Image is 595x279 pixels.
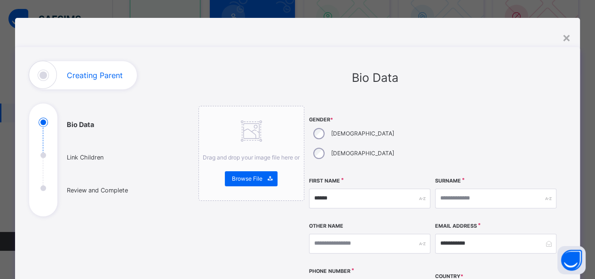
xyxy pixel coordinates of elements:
[562,27,571,47] div: ×
[232,175,262,183] span: Browse File
[309,223,343,230] label: Other Name
[331,129,394,138] label: [DEMOGRAPHIC_DATA]
[331,149,394,158] label: [DEMOGRAPHIC_DATA]
[435,177,461,185] label: Surname
[309,177,340,185] label: First Name
[435,223,477,230] label: Email Address
[309,268,350,275] label: Phone Number
[198,106,305,201] div: Drag and drop your image file here orBrowse File
[352,71,398,85] span: Bio Data
[203,154,300,161] span: Drag and drop your image file here or
[67,72,123,79] h1: Creating Parent
[309,116,430,124] span: Gender
[557,246,586,274] button: Open asap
